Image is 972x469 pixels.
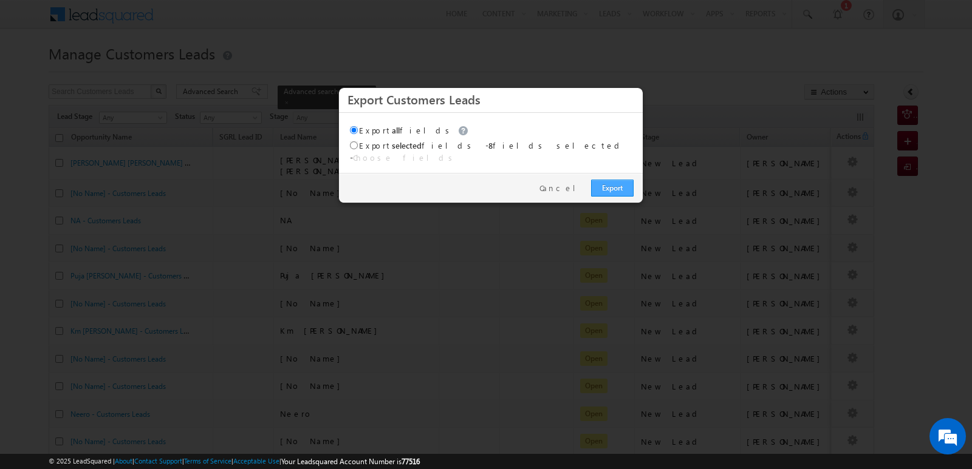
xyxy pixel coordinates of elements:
a: Contact Support [134,457,182,465]
span: © 2025 LeadSquared | | | | | [49,456,420,467]
div: Minimize live chat window [199,6,228,35]
a: Export [591,180,634,197]
img: d_60004797649_company_0_60004797649 [21,64,51,79]
span: selected [392,140,422,150]
a: Cancel [539,183,585,194]
span: 8 [488,140,493,150]
span: 77516 [402,457,420,466]
label: Export fields [350,125,471,135]
a: Choose fields [353,152,457,163]
textarea: Type your message and hit 'Enter' [16,112,222,363]
a: Terms of Service [184,457,231,465]
span: all [392,125,400,135]
input: Exportallfields [350,126,358,134]
span: - fields selected [485,140,624,150]
em: Start Chat [165,374,221,390]
h3: Export Customers Leads [347,89,634,110]
label: Export fields [350,140,476,150]
span: Your Leadsquared Account Number is [281,457,420,466]
a: About [115,457,132,465]
div: Chat with us now [63,64,204,79]
a: Acceptable Use [233,457,279,465]
span: - [350,152,457,163]
input: Exportselectedfields [350,141,358,149]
